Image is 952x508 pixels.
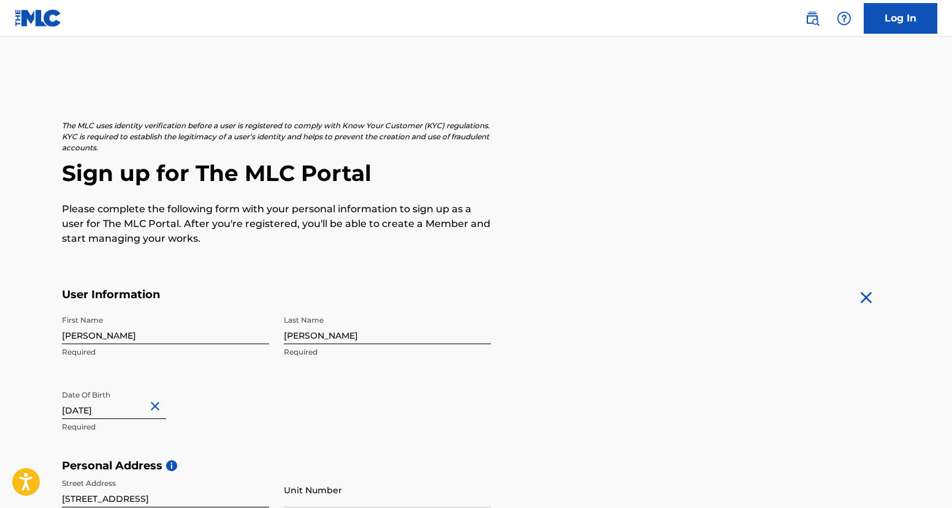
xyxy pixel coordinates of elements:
img: MLC Logo [15,9,62,27]
img: help [837,11,851,26]
button: Close [148,388,166,425]
h5: User Information [62,288,491,302]
p: Required [62,347,269,358]
span: i [166,460,177,471]
p: Required [62,421,269,433]
a: Log In [864,3,937,34]
div: Help [832,6,856,31]
img: search [805,11,820,26]
h5: Personal Address [62,459,891,473]
p: Please complete the following form with your personal information to sign up as a user for The ML... [62,202,491,246]
a: Public Search [800,6,824,31]
h2: Sign up for The MLC Portal [62,160,891,187]
p: The MLC uses identity verification before a user is registered to comply with Know Your Customer ... [62,120,491,153]
p: Required [284,347,491,358]
img: close [856,288,876,307]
